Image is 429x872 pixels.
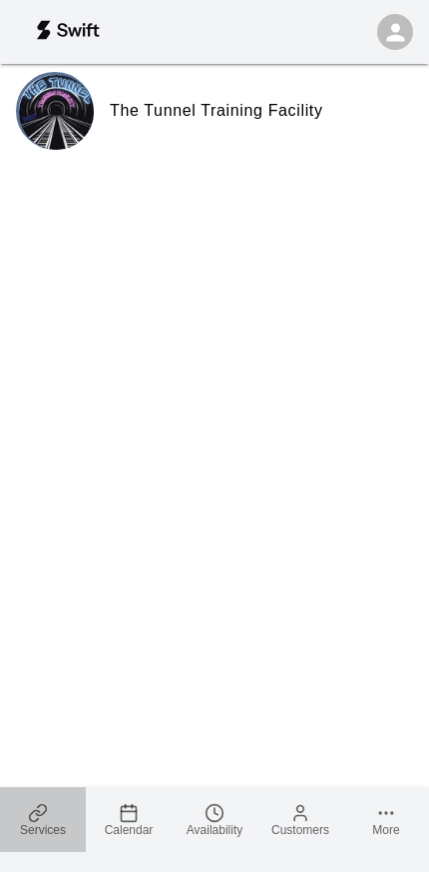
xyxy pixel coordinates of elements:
h6: The Tunnel Training Facility [110,98,323,124]
span: Availability [187,823,242,837]
span: More [372,823,399,837]
span: Services [20,823,66,837]
span: Customers [271,823,329,837]
span: Calendar [105,823,154,837]
a: Calendar [86,787,172,852]
a: Availability [172,787,257,852]
a: More [343,787,429,852]
a: Customers [257,787,343,852]
img: The Tunnel Training Facility logo [19,75,94,150]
